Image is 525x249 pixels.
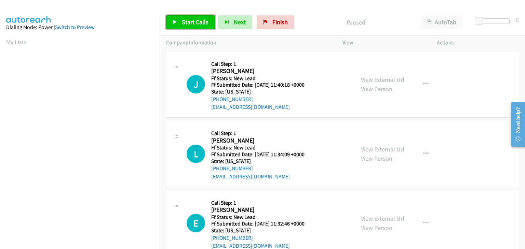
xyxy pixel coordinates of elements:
[361,85,392,93] a: View Person
[211,165,253,172] a: [PHONE_NUMBER]
[361,215,404,222] a: View External Url
[166,15,215,29] a: Start Calls
[234,18,246,26] span: Next
[361,155,392,162] a: View Person
[218,15,252,29] button: Next
[187,145,205,163] h1: L
[211,96,253,102] a: [PHONE_NUMBER]
[506,97,525,151] iframe: Resource Center
[182,18,208,26] span: Start Calls
[211,144,313,151] h5: Ff Status: New Lead
[211,61,313,68] h5: Call Step: 1
[6,23,154,31] div: Dialing Mode: Power |
[55,24,95,30] a: Switch to Preview
[478,18,510,24] div: Delay between calls (in seconds)
[211,151,313,158] h5: Ff Submitted Date: [DATE] 11:34:09 +0000
[304,18,408,27] p: Paused
[187,214,205,232] h1: E
[6,38,27,46] a: My Lists
[211,104,290,110] a: [EMAIL_ADDRESS][DOMAIN_NAME]
[361,145,404,153] a: View External Url
[211,130,313,137] h5: Call Step: 1
[211,67,313,75] h2: [PERSON_NAME]
[211,88,313,95] h5: State: [US_STATE]
[187,214,205,232] div: The call is yet to be attempted
[211,235,253,241] a: [PHONE_NUMBER]
[187,145,205,163] div: The call is yet to be attempted
[272,18,288,26] span: Finish
[437,39,519,47] p: Actions
[211,214,313,221] h5: Ff Status: New Lead
[420,15,463,29] button: AutoTab
[211,173,290,180] a: [EMAIL_ADDRESS][DOMAIN_NAME]
[257,15,294,29] a: Finish
[211,137,313,145] h2: [PERSON_NAME]
[211,243,290,249] a: [EMAIL_ADDRESS][DOMAIN_NAME]
[187,75,205,93] div: The call is yet to be attempted
[211,158,313,165] h5: State: [US_STATE]
[361,76,404,84] a: View External Url
[211,82,313,88] h5: Ff Submitted Date: [DATE] 11:40:18 +0000
[361,224,392,232] a: View Person
[342,39,425,47] p: View
[516,15,519,25] div: 0
[166,39,330,47] p: Company Information
[211,75,313,82] h5: Ff Status: New Lead
[211,200,313,206] h5: Call Step: 1
[211,227,313,234] h5: State: [US_STATE]
[211,206,313,214] h2: [PERSON_NAME]
[187,75,205,93] h1: J
[211,220,313,227] h5: Ff Submitted Date: [DATE] 11:32:46 +0000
